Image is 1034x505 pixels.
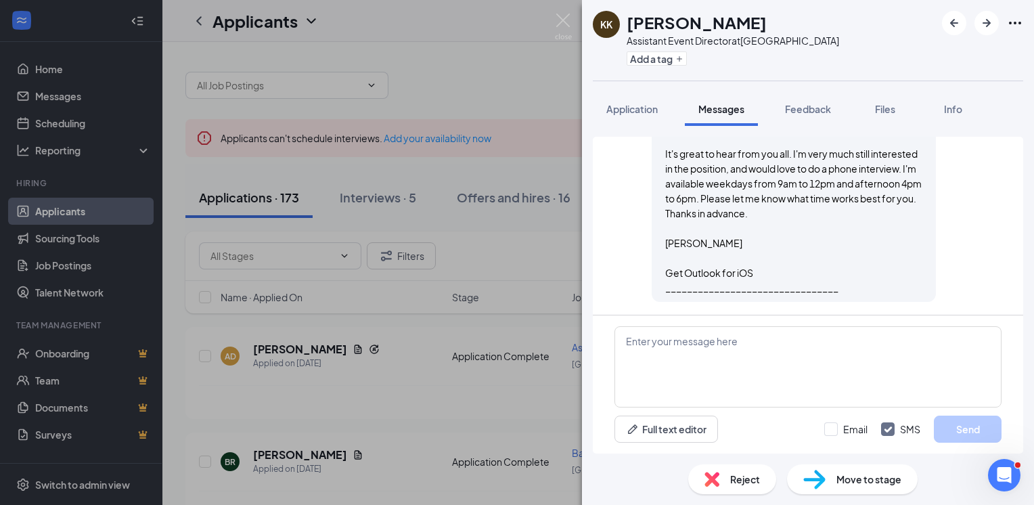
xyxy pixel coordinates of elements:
[600,18,612,31] div: KK
[1007,15,1023,31] svg: Ellipses
[698,103,744,115] span: Messages
[934,416,1002,443] button: Send
[979,15,995,31] svg: ArrowRight
[614,416,718,443] button: Full text editorPen
[875,103,895,115] span: Files
[606,103,658,115] span: Application
[942,11,966,35] button: ArrowLeftNew
[730,472,760,487] span: Reject
[944,103,962,115] span: Info
[627,11,767,34] h1: [PERSON_NAME]
[627,51,687,66] button: PlusAdd a tag
[627,34,839,47] div: Assistant Event Director at [GEOGRAPHIC_DATA]
[988,459,1020,491] iframe: Intercom live chat
[626,422,639,436] svg: Pen
[946,15,962,31] svg: ArrowLeftNew
[785,103,831,115] span: Feedback
[974,11,999,35] button: ArrowRight
[675,55,683,63] svg: Plus
[836,472,901,487] span: Move to stage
